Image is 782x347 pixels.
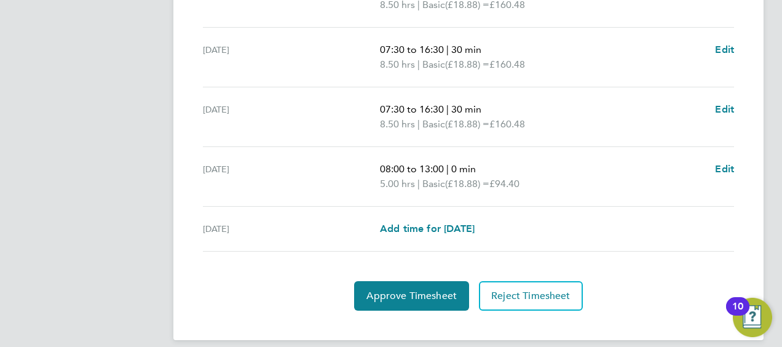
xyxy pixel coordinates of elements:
span: 08:00 to 13:00 [380,163,444,175]
span: | [446,163,449,175]
span: 5.00 hrs [380,178,415,189]
span: 8.50 hrs [380,118,415,130]
span: Edit [715,163,734,175]
a: Add time for [DATE] [380,221,475,236]
span: Approve Timesheet [366,290,457,302]
span: Basic [422,177,445,191]
span: | [446,44,449,55]
div: [DATE] [203,102,380,132]
span: Edit [715,44,734,55]
button: Reject Timesheet [479,281,583,311]
div: [DATE] [203,221,380,236]
span: | [417,118,420,130]
button: Approve Timesheet [354,281,469,311]
span: 30 min [451,103,481,115]
span: Edit [715,103,734,115]
span: | [417,58,420,70]
div: [DATE] [203,162,380,191]
span: 8.50 hrs [380,58,415,70]
span: | [417,178,420,189]
span: £160.48 [489,118,525,130]
button: Open Resource Center, 10 new notifications [733,298,772,337]
span: 30 min [451,44,481,55]
span: (£18.88) = [445,58,489,70]
a: Edit [715,162,734,177]
span: (£18.88) = [445,178,489,189]
span: 07:30 to 16:30 [380,44,444,55]
span: Basic [422,57,445,72]
span: | [446,103,449,115]
span: 07:30 to 16:30 [380,103,444,115]
a: Edit [715,42,734,57]
span: (£18.88) = [445,118,489,130]
div: 10 [732,306,743,322]
span: £160.48 [489,58,525,70]
span: Reject Timesheet [491,290,571,302]
span: 0 min [451,163,476,175]
span: Add time for [DATE] [380,223,475,234]
a: Edit [715,102,734,117]
span: Basic [422,117,445,132]
span: £94.40 [489,178,519,189]
div: [DATE] [203,42,380,72]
